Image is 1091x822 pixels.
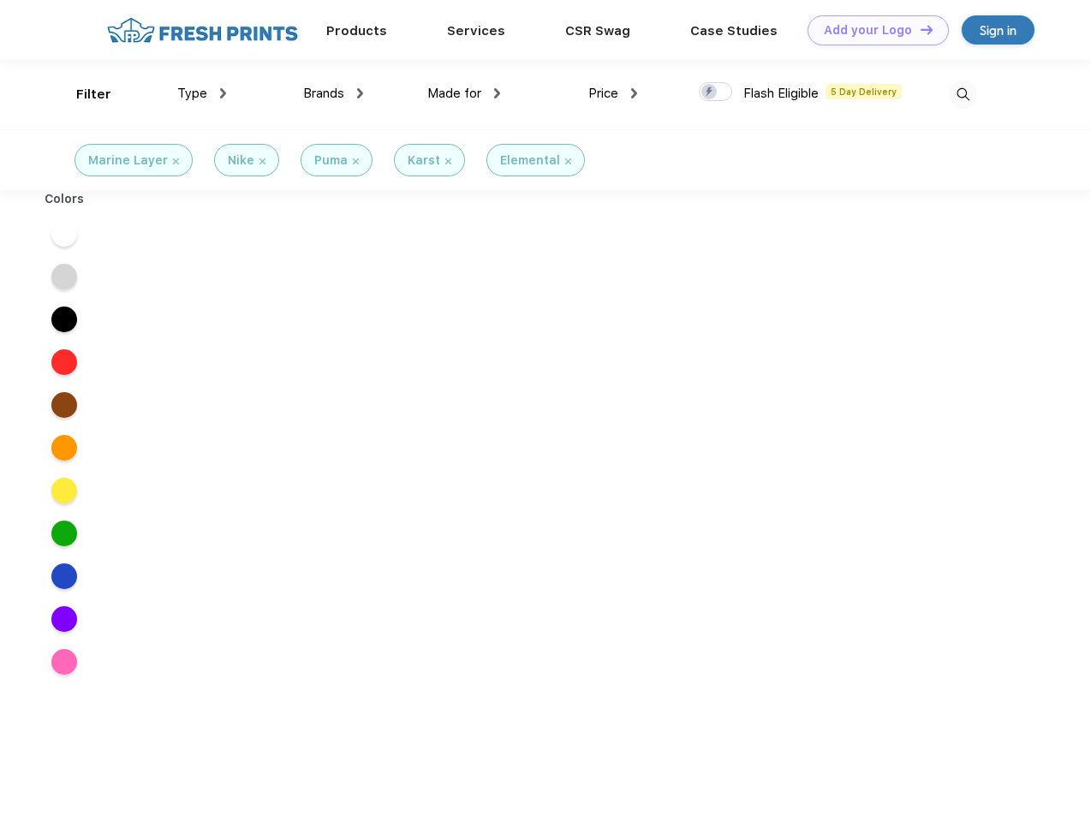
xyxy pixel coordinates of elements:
[353,158,359,164] img: filter_cancel.svg
[88,152,168,170] div: Marine Layer
[408,152,440,170] div: Karst
[565,23,630,39] a: CSR Swag
[173,158,179,164] img: filter_cancel.svg
[824,23,912,38] div: Add your Logo
[588,86,618,101] span: Price
[565,158,571,164] img: filter_cancel.svg
[220,88,226,98] img: dropdown.png
[32,190,98,208] div: Colors
[427,86,481,101] span: Made for
[177,86,207,101] span: Type
[228,152,254,170] div: Nike
[949,80,977,109] img: desktop_search.svg
[326,23,387,39] a: Products
[743,86,819,101] span: Flash Eligible
[921,25,933,34] img: DT
[500,152,560,170] div: Elemental
[357,88,363,98] img: dropdown.png
[76,85,111,104] div: Filter
[494,88,500,98] img: dropdown.png
[447,23,505,39] a: Services
[445,158,451,164] img: filter_cancel.svg
[631,88,637,98] img: dropdown.png
[980,21,1016,40] div: Sign in
[826,84,902,99] span: 5 Day Delivery
[102,15,303,45] img: fo%20logo%202.webp
[314,152,348,170] div: Puma
[962,15,1034,45] a: Sign in
[303,86,344,101] span: Brands
[259,158,265,164] img: filter_cancel.svg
